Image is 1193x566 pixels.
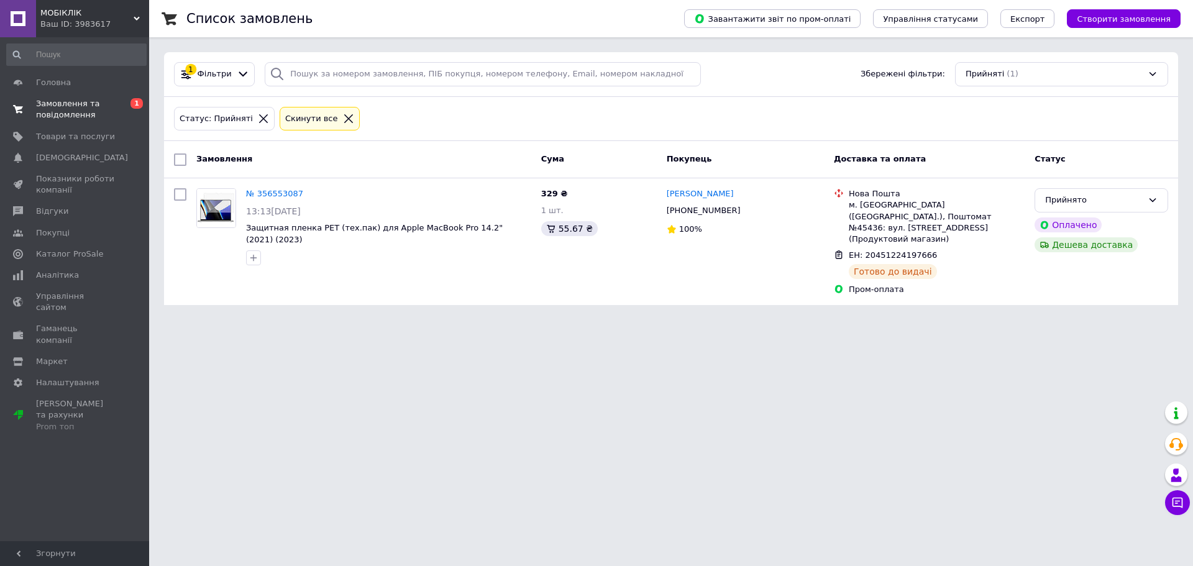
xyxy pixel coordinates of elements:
[1010,14,1045,24] span: Експорт
[198,68,232,80] span: Фільтри
[1000,9,1055,28] button: Експорт
[36,249,103,260] span: Каталог ProSale
[177,112,255,126] div: Статус: Прийняті
[541,206,564,215] span: 1 шт.
[36,377,99,388] span: Налаштування
[36,421,115,432] div: Prom топ
[1035,154,1066,163] span: Статус
[36,356,68,367] span: Маркет
[130,98,143,109] span: 1
[1165,490,1190,515] button: Чат з покупцем
[36,398,115,432] span: [PERSON_NAME] та рахунки
[664,203,743,219] div: [PHONE_NUMBER]
[36,98,115,121] span: Замовлення та повідомлення
[246,206,301,216] span: 13:13[DATE]
[849,199,1025,245] div: м. [GEOGRAPHIC_DATA] ([GEOGRAPHIC_DATA].), Поштомат №45436: вул. [STREET_ADDRESS] (Продуктовий ма...
[849,250,937,260] span: ЕН: 20451224197666
[873,9,988,28] button: Управління статусами
[679,224,702,234] span: 100%
[667,188,734,200] a: [PERSON_NAME]
[541,221,598,236] div: 55.67 ₴
[36,323,115,345] span: Гаманець компанії
[185,64,196,75] div: 1
[1007,69,1018,78] span: (1)
[861,68,945,80] span: Збережені фільтри:
[1054,14,1181,23] a: Створити замовлення
[36,152,128,163] span: [DEMOGRAPHIC_DATA]
[36,206,68,217] span: Відгуки
[6,43,147,66] input: Пошук
[1045,194,1143,207] div: Прийнято
[1077,14,1171,24] span: Створити замовлення
[36,227,70,239] span: Покупці
[196,154,252,163] span: Замовлення
[541,154,564,163] span: Cума
[849,264,937,279] div: Готово до видачі
[246,189,303,198] a: № 356553087
[283,112,341,126] div: Cкинути все
[883,14,978,24] span: Управління статусами
[40,19,149,30] div: Ваш ID: 3983617
[197,189,235,227] img: Фото товару
[834,154,926,163] span: Доставка та оплата
[36,291,115,313] span: Управління сайтом
[684,9,861,28] button: Завантажити звіт по пром-оплаті
[246,223,503,244] a: Защитная пленка PET (тех.пак) для Apple MacBook Pro 14.2" (2021) (2023)
[40,7,134,19] span: МОБІКЛІК
[186,11,313,26] h1: Список замовлень
[541,189,568,198] span: 329 ₴
[667,154,712,163] span: Покупець
[1067,9,1181,28] button: Створити замовлення
[849,284,1025,295] div: Пром-оплата
[1035,237,1138,252] div: Дешева доставка
[694,13,851,24] span: Завантажити звіт по пром-оплаті
[265,62,701,86] input: Пошук за номером замовлення, ПІБ покупця, номером телефону, Email, номером накладної
[966,68,1004,80] span: Прийняті
[849,188,1025,199] div: Нова Пошта
[1035,217,1102,232] div: Оплачено
[36,77,71,88] span: Головна
[196,188,236,228] a: Фото товару
[36,173,115,196] span: Показники роботи компанії
[36,270,79,281] span: Аналітика
[36,131,115,142] span: Товари та послуги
